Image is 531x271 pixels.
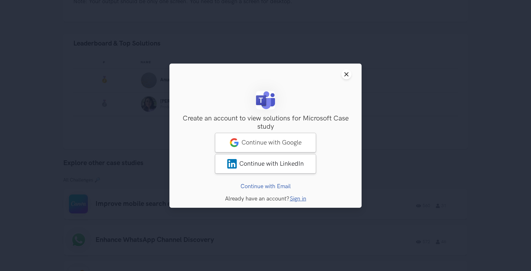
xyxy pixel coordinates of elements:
a: LinkedInContinue with LinkedIn [215,154,316,173]
img: LinkedIn [227,159,237,168]
a: Sign in [290,195,306,202]
h3: Create an account to view solutions for Microsoft Case study [180,114,351,131]
img: google [229,138,239,147]
span: Continue with LinkedIn [239,160,304,167]
span: Continue with Google [241,139,302,146]
a: googleContinue with Google [215,132,316,152]
span: Already have an account? [225,195,289,202]
a: Continue with Email [241,183,291,189]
